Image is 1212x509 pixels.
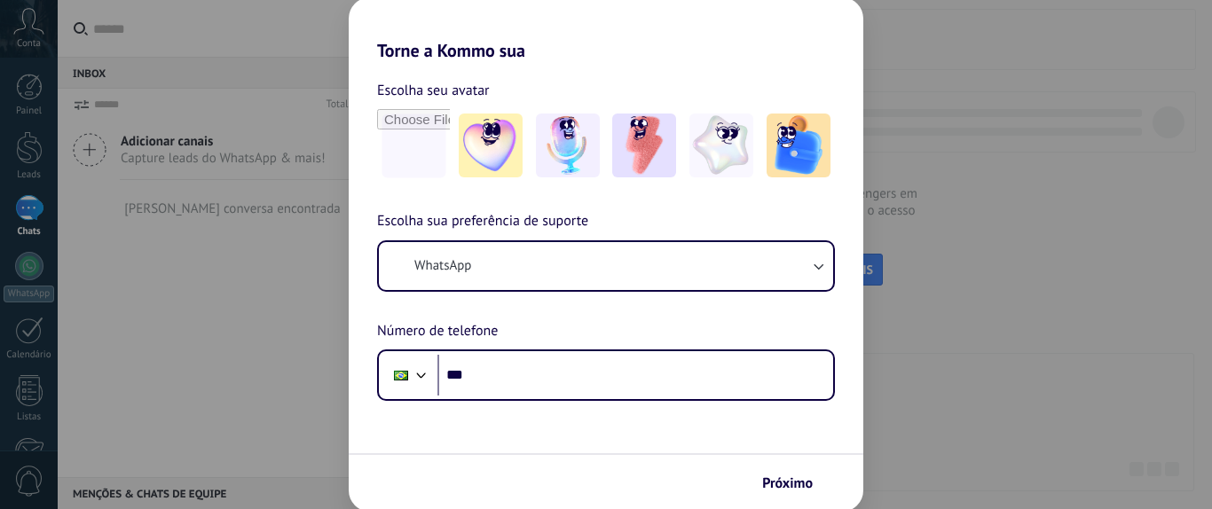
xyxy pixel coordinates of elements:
[377,320,498,343] span: Número de telefone
[384,356,418,394] div: Brazil: + 55
[754,468,837,498] button: Próximo
[689,114,753,177] img: -4.jpeg
[762,477,813,489] span: Próximo
[377,210,588,233] span: Escolha sua preferência de suporte
[414,257,471,275] span: WhatsApp
[377,79,490,102] span: Escolha seu avatar
[612,114,676,177] img: -3.jpeg
[536,114,600,177] img: -2.jpeg
[767,114,830,177] img: -5.jpeg
[459,114,523,177] img: -1.jpeg
[379,242,833,290] button: WhatsApp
